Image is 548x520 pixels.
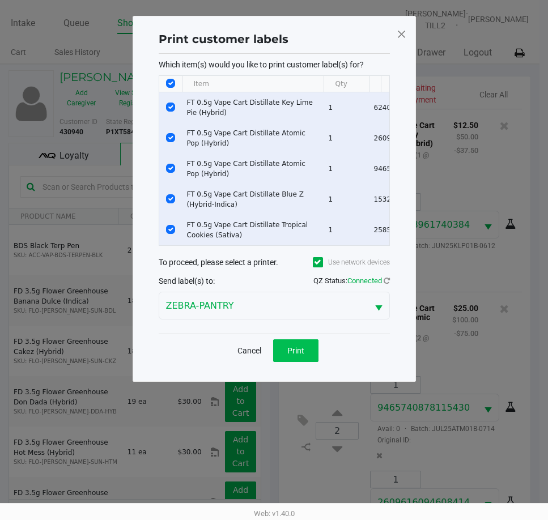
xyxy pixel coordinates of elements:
[182,76,324,92] th: Item
[182,123,324,154] td: FT 0.5g Vape Cart Distillate Atomic Pop (Hybrid)
[166,164,175,173] input: Select Row
[166,225,175,234] input: Select Row
[369,154,471,184] td: 9465740878115430
[324,215,369,245] td: 1
[182,215,324,245] td: FT 0.5g Vape Cart Distillate Tropical Cookies (Sativa)
[182,184,324,215] td: FT 0.5g Vape Cart Distillate Blue Z (Hybrid-Indica)
[369,123,471,154] td: 2609616094608414
[324,154,369,184] td: 1
[369,184,471,215] td: 1532860690999707
[313,257,390,267] label: Use network devices
[166,299,361,313] span: ZEBRA-PANTRY
[368,292,389,319] button: Select
[369,215,471,245] td: 2585956930192570
[369,76,471,92] th: Package
[182,92,324,123] td: FT 0.5g Vape Cart Distillate Key Lime Pie (Hybrid)
[159,258,278,267] span: To proceed, please select a printer.
[166,194,175,203] input: Select Row
[159,31,288,48] h1: Print customer labels
[182,154,324,184] td: FT 0.5g Vape Cart Distillate Atomic Pop (Hybrid)
[324,76,369,92] th: Qty
[166,133,175,142] input: Select Row
[273,339,318,362] button: Print
[159,59,390,70] p: Which item(s) would you like to print customer label(s) for?
[347,276,382,285] span: Connected
[324,92,369,123] td: 1
[230,339,269,362] button: Cancel
[287,346,304,355] span: Print
[369,92,471,123] td: 6240738961740384
[313,276,390,285] span: QZ Status:
[166,103,175,112] input: Select Row
[159,76,389,245] div: Data table
[166,79,175,88] input: Select All Rows
[159,276,215,285] span: Send label(s) to:
[324,184,369,215] td: 1
[254,509,295,518] span: Web: v1.40.0
[324,123,369,154] td: 1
